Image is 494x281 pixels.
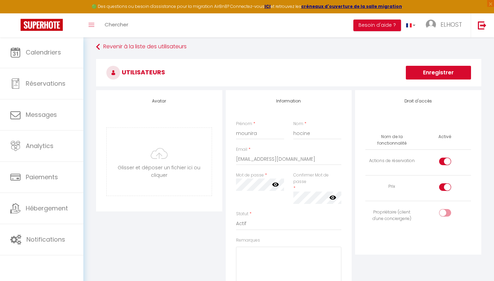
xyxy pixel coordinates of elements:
[440,20,462,29] span: ELHOST
[368,183,415,190] div: Prix
[5,3,26,23] button: Ouvrir le widget de chat LiveChat
[26,235,65,244] span: Notifications
[478,21,486,29] img: logout
[406,66,471,80] button: Enregistrer
[426,20,436,30] img: ...
[106,99,212,103] h4: Avatar
[236,121,252,127] label: Prénom
[26,173,58,181] span: Paiements
[264,3,271,9] a: ICI
[105,21,128,28] span: Chercher
[96,41,481,53] a: Revenir à la liste des utilisateurs
[21,19,63,31] img: Super Booking
[365,99,471,103] h4: Droit d'accès
[293,172,342,185] label: Confirmer Mot de passe
[368,158,415,164] div: Actions de réservation
[236,211,248,217] label: Statut
[353,20,401,31] button: Besoin d'aide ?
[96,59,481,86] h3: Utilisateurs
[301,3,402,9] a: créneaux d'ouverture de la salle migration
[26,142,54,150] span: Analytics
[26,48,61,57] span: Calendriers
[236,146,247,153] label: Email
[368,209,415,222] div: Propriétaire (client d'une conciergerie)
[99,13,133,37] a: Chercher
[293,121,303,127] label: Nom
[26,110,57,119] span: Messages
[421,13,471,37] a: ... ELHOST
[236,237,260,244] label: Remarques
[436,131,454,143] th: Activé
[365,131,418,149] th: Nom de la fonctionnalité
[465,250,489,276] iframe: Chat
[236,99,342,103] h4: Information
[26,204,68,212] span: Hébergement
[236,172,264,179] label: Mot de passe
[26,79,66,88] span: Réservations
